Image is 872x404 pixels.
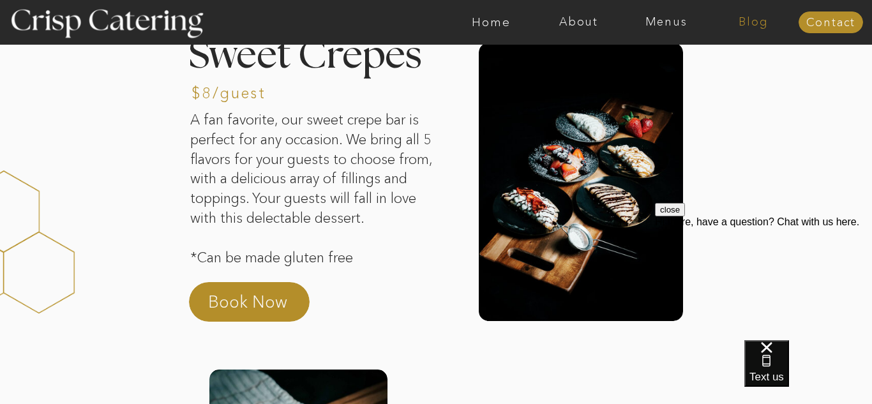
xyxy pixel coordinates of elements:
a: About [535,16,622,29]
h2: Sweet Crepes [189,37,434,114]
h3: $8/guest [192,86,297,104]
a: Home [447,16,535,29]
iframe: podium webchat widget prompt [655,203,872,356]
p: A fan favorite, our sweet crepe bar is perfect for any occasion. We bring all 5 flavors for your ... [190,110,441,273]
a: Book Now [208,290,320,321]
iframe: podium webchat widget bubble [744,340,872,404]
a: Menus [622,16,710,29]
a: Contact [799,17,863,29]
a: Blog [710,16,797,29]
